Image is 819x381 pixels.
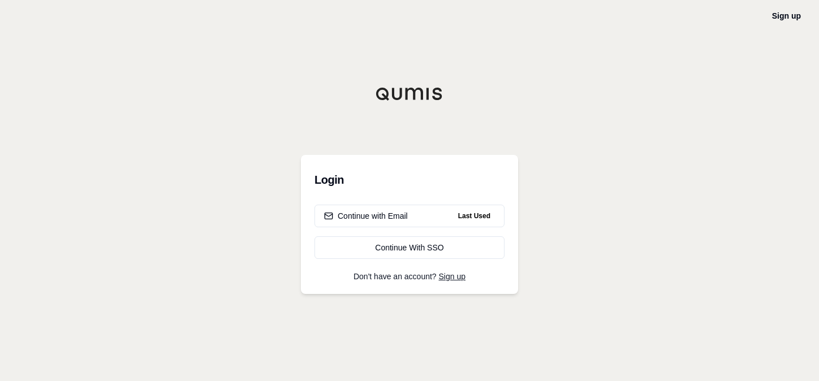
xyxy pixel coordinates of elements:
[314,205,505,227] button: Continue with EmailLast Used
[324,210,408,222] div: Continue with Email
[439,272,465,281] a: Sign up
[772,11,801,20] a: Sign up
[314,272,505,280] p: Don't have an account?
[454,209,495,223] span: Last Used
[314,168,505,191] h3: Login
[314,236,505,259] a: Continue With SSO
[324,242,495,253] div: Continue With SSO
[376,87,443,101] img: Qumis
